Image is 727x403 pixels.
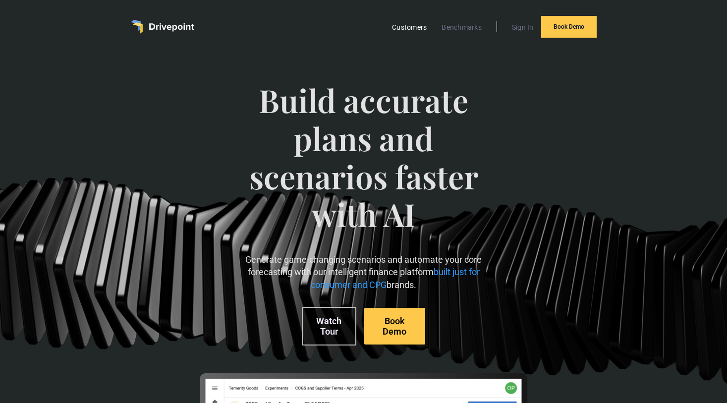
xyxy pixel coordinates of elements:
[131,20,194,34] a: home
[240,81,487,253] span: Build accurate plans and scenarios faster with AI
[507,21,539,34] a: Sign In
[240,253,487,291] p: Generate game-changing scenarios and automate your core forecasting with our intelligent finance ...
[364,308,426,345] a: Book Demo
[302,307,356,345] a: Watch Tour
[541,16,597,38] a: Book Demo
[437,21,487,34] a: Benchmarks
[387,21,432,34] a: Customers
